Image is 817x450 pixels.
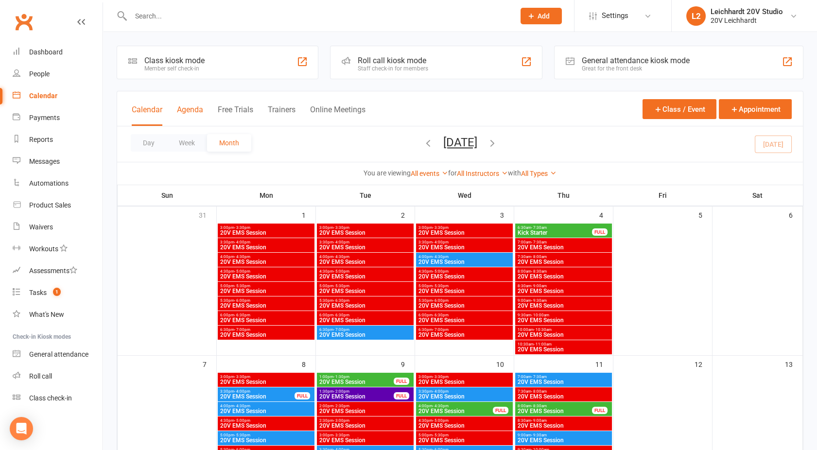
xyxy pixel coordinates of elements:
[433,313,449,317] span: - 6:30pm
[13,129,103,151] a: Reports
[531,240,547,244] span: - 7:30am
[319,404,412,408] span: 2:00pm
[418,418,511,423] span: 4:30pm
[521,8,562,24] button: Add
[531,375,547,379] span: - 7:30am
[418,269,511,274] span: 4:30pm
[218,105,253,126] button: Free Trials
[13,85,103,107] a: Calendar
[517,328,610,332] span: 10:00am
[319,328,412,332] span: 6:30pm
[443,136,477,149] button: [DATE]
[517,375,610,379] span: 7:00am
[433,298,449,303] span: - 6:00pm
[333,375,349,379] span: - 1:30pm
[418,437,511,443] span: 20V EMS Session
[13,304,103,326] a: What's New
[13,173,103,194] a: Automations
[319,423,412,429] span: 20V EMS Session
[220,284,313,288] span: 5:00pm
[433,433,449,437] span: - 5:30pm
[220,408,313,414] span: 20V EMS Session
[319,375,394,379] span: 1:00pm
[418,313,511,317] span: 6:00pm
[517,394,610,399] span: 20V EMS Session
[128,9,508,23] input: Search...
[234,225,250,230] span: - 3:30pm
[220,437,313,443] span: 20V EMS Session
[517,332,610,338] span: 20V EMS Session
[333,433,349,437] span: - 3:30pm
[29,223,53,231] div: Waivers
[220,255,313,259] span: 4:00pm
[29,136,53,143] div: Reports
[418,230,511,236] span: 20V EMS Session
[53,288,61,296] span: 1
[508,169,521,177] strong: with
[538,12,550,20] span: Add
[517,342,610,346] span: 10:30am
[234,404,250,408] span: - 4:30pm
[418,284,511,288] span: 5:00pm
[433,418,449,423] span: - 5:00pm
[418,298,511,303] span: 5:30pm
[220,418,313,423] span: 4:30pm
[719,99,792,119] button: Appointment
[220,332,313,338] span: 20V EMS Session
[319,225,412,230] span: 3:00pm
[418,423,511,429] span: 20V EMS Session
[13,216,103,238] a: Waivers
[531,225,547,230] span: - 7:30am
[789,207,802,223] div: 6
[418,240,511,244] span: 3:30pm
[517,269,610,274] span: 8:00am
[531,313,549,317] span: - 10:00am
[319,288,412,294] span: 20V EMS Session
[333,255,349,259] span: - 4:30pm
[13,260,103,282] a: Assessments
[29,179,69,187] div: Automations
[29,394,72,402] div: Class check-in
[333,240,349,244] span: - 4:00pm
[418,332,511,338] span: 20V EMS Session
[595,356,613,372] div: 11
[29,350,88,358] div: General attendance
[319,298,412,303] span: 5:30pm
[418,259,511,265] span: 20V EMS Session
[602,5,628,27] span: Settings
[517,259,610,265] span: 20V EMS Session
[319,274,412,279] span: 20V EMS Session
[319,240,412,244] span: 3:30pm
[319,255,412,259] span: 4:00pm
[13,151,103,173] a: Messages
[29,267,77,275] div: Assessments
[319,313,412,317] span: 6:00pm
[319,437,412,443] span: 20V EMS Session
[10,417,33,440] div: Open Intercom Messenger
[220,317,313,323] span: 20V EMS Session
[13,63,103,85] a: People
[433,240,449,244] span: - 4:00pm
[695,356,712,372] div: 12
[13,41,103,63] a: Dashboard
[582,56,690,65] div: General attendance kiosk mode
[220,313,313,317] span: 6:00pm
[302,356,315,372] div: 8
[418,225,511,230] span: 3:00pm
[13,107,103,129] a: Payments
[268,105,296,126] button: Trainers
[415,185,514,206] th: Wed
[220,225,313,230] span: 3:00pm
[319,418,412,423] span: 2:30pm
[711,16,783,25] div: 20V Leichhardt
[220,269,313,274] span: 4:30pm
[418,317,511,323] span: 20V EMS Session
[319,379,394,385] span: 20V EMS Session
[418,328,511,332] span: 6:30pm
[517,303,610,309] span: 20V EMS Session
[234,433,250,437] span: - 5:30pm
[531,255,547,259] span: - 8:00am
[144,56,205,65] div: Class kiosk mode
[319,408,412,414] span: 20V EMS Session
[29,157,60,165] div: Messages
